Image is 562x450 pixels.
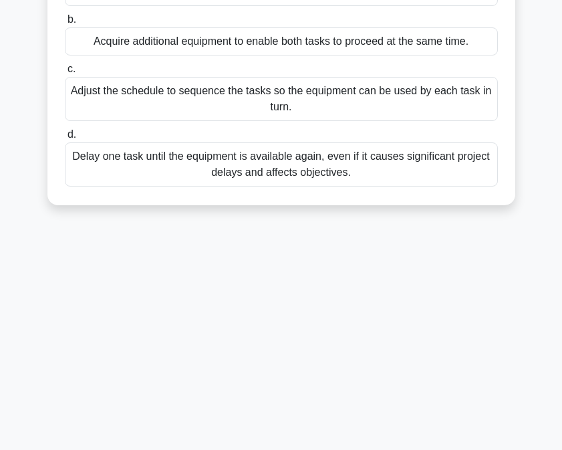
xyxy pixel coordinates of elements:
div: Delay one task until the equipment is available again, even if it causes significant project dela... [65,142,498,187]
div: Adjust the schedule to sequence the tasks so the equipment can be used by each task in turn. [65,77,498,121]
span: d. [67,128,76,140]
span: b. [67,13,76,25]
div: Acquire additional equipment to enable both tasks to proceed at the same time. [65,27,498,55]
span: c. [67,63,76,74]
